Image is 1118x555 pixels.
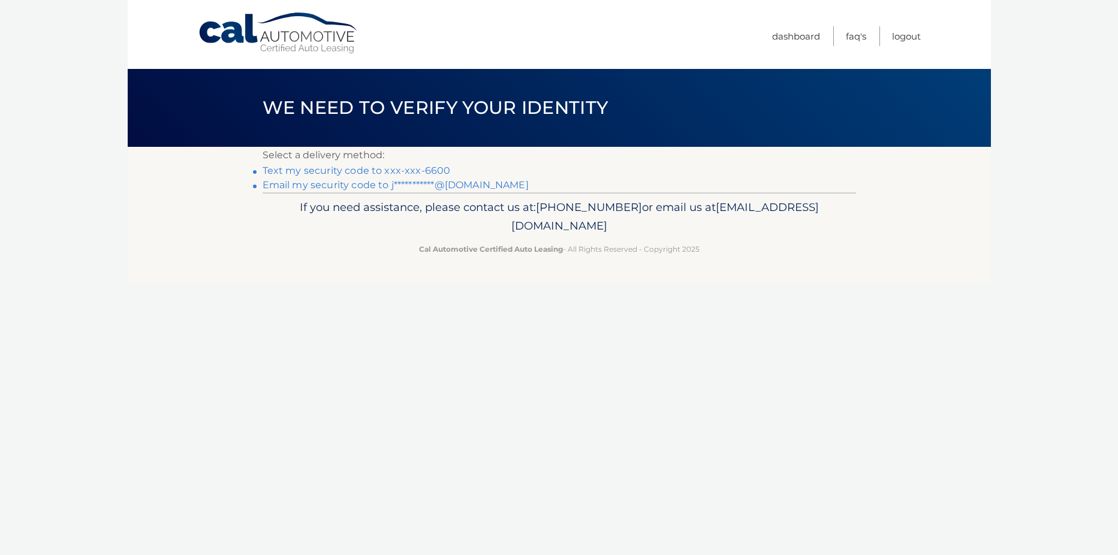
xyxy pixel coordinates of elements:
a: Dashboard [772,26,820,46]
p: If you need assistance, please contact us at: or email us at [270,198,848,236]
a: Cal Automotive [198,12,360,55]
span: We need to verify your identity [263,96,608,119]
p: - All Rights Reserved - Copyright 2025 [270,243,848,255]
span: [PHONE_NUMBER] [536,200,642,214]
strong: Cal Automotive Certified Auto Leasing [419,245,563,254]
a: FAQ's [846,26,866,46]
a: Text my security code to xxx-xxx-6600 [263,165,451,176]
a: Logout [892,26,921,46]
p: Select a delivery method: [263,147,856,164]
